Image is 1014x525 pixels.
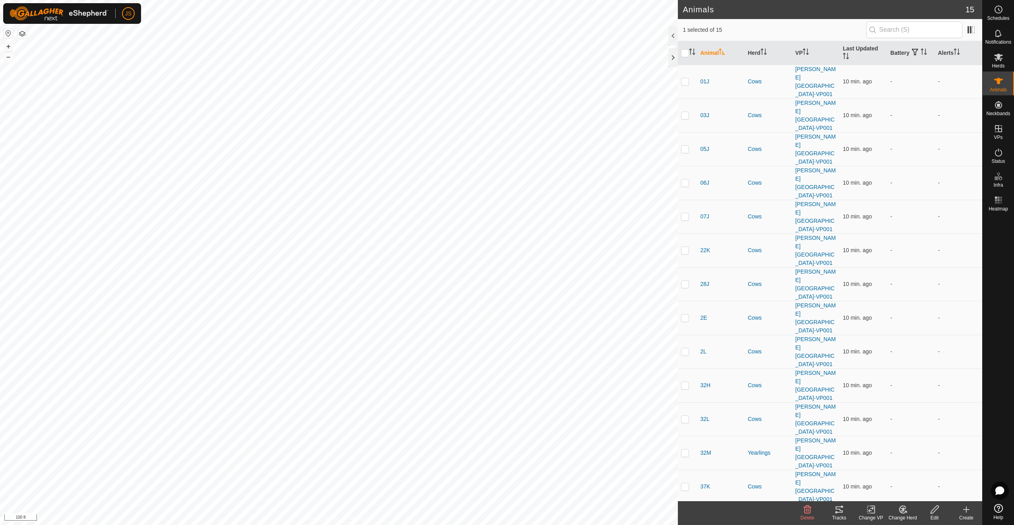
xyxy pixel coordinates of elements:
td: - [935,301,982,335]
span: Aug 23, 2025, 7:50 PM [843,112,872,118]
div: Cows [748,381,789,390]
button: + [4,42,13,51]
span: Aug 23, 2025, 7:50 PM [843,416,872,422]
div: Cows [748,347,789,356]
span: Infra [993,183,1003,187]
span: 01J [700,77,709,86]
a: [PERSON_NAME] [GEOGRAPHIC_DATA]-VP001 [795,201,836,232]
p-sorticon: Activate to sort [760,50,767,56]
td: - [887,301,935,335]
button: Reset Map [4,29,13,38]
span: Aug 23, 2025, 7:50 PM [843,382,872,388]
span: Status [991,159,1005,164]
span: 32H [700,381,710,390]
div: Change Herd [887,514,919,521]
td: - [935,369,982,402]
td: - [887,335,935,369]
a: Contact Us [347,515,370,522]
div: Cows [748,77,789,86]
span: 28J [700,280,709,288]
a: [PERSON_NAME] [GEOGRAPHIC_DATA]-VP001 [795,471,836,502]
div: Cows [748,179,789,187]
td: - [935,98,982,132]
span: 22K [700,246,710,255]
p-sorticon: Activate to sort [843,54,849,60]
a: [PERSON_NAME] [GEOGRAPHIC_DATA]-VP001 [795,133,836,165]
th: VP [792,41,840,65]
div: Yearlings [748,449,789,457]
div: Cows [748,415,789,423]
span: Delete [801,515,815,521]
a: [PERSON_NAME] [GEOGRAPHIC_DATA]-VP001 [795,167,836,199]
span: JS [125,10,132,18]
td: - [935,436,982,470]
td: - [935,65,982,98]
div: Cows [748,212,789,221]
button: Map Layers [17,29,27,39]
div: Cows [748,111,789,120]
span: 32M [700,449,711,457]
p-sorticon: Activate to sort [921,50,927,56]
a: Help [983,501,1014,523]
span: 07J [700,212,709,221]
span: Help [993,515,1003,520]
span: 37K [700,483,710,491]
button: – [4,52,13,62]
span: Aug 23, 2025, 7:50 PM [843,281,872,287]
span: 32L [700,415,709,423]
a: [PERSON_NAME] [GEOGRAPHIC_DATA]-VP001 [795,437,836,469]
span: Aug 23, 2025, 7:50 PM [843,247,872,253]
span: Notifications [985,40,1011,44]
span: Aug 23, 2025, 7:50 PM [843,180,872,186]
td: - [935,470,982,504]
span: Herds [992,64,1004,68]
span: 06J [700,179,709,187]
h2: Animals [683,5,965,14]
span: 03J [700,111,709,120]
span: Animals [990,87,1007,92]
span: Aug 23, 2025, 7:50 PM [843,315,872,321]
div: Cows [748,145,789,153]
td: - [887,166,935,200]
td: - [887,132,935,166]
span: 1 selected of 15 [683,26,866,34]
a: [PERSON_NAME] [GEOGRAPHIC_DATA]-VP001 [795,370,836,401]
span: Aug 23, 2025, 7:50 PM [843,146,872,152]
td: - [935,132,982,166]
td: - [935,402,982,436]
p-sorticon: Activate to sort [954,50,960,56]
p-sorticon: Activate to sort [689,50,695,56]
a: [PERSON_NAME] [GEOGRAPHIC_DATA]-VP001 [795,403,836,435]
td: - [935,267,982,301]
a: [PERSON_NAME] [GEOGRAPHIC_DATA]-VP001 [795,302,836,334]
input: Search (S) [866,21,962,38]
span: Aug 23, 2025, 7:50 PM [843,78,872,85]
th: Animal [697,41,745,65]
td: - [887,65,935,98]
td: - [935,234,982,267]
div: Cows [748,280,789,288]
td: - [935,166,982,200]
div: Cows [748,246,789,255]
div: Tracks [823,514,855,521]
span: Neckbands [986,111,1010,116]
td: - [935,335,982,369]
p-sorticon: Activate to sort [719,50,725,56]
a: [PERSON_NAME] [GEOGRAPHIC_DATA]-VP001 [795,268,836,300]
div: Cows [748,314,789,322]
span: 05J [700,145,709,153]
td: - [887,267,935,301]
span: Heatmap [989,207,1008,211]
span: VPs [994,135,1002,140]
span: 15 [966,4,974,15]
td: - [887,369,935,402]
span: Aug 23, 2025, 7:50 PM [843,483,872,490]
span: Aug 23, 2025, 7:50 PM [843,213,872,220]
span: 2E [700,314,707,322]
img: Gallagher Logo [10,6,109,21]
span: Aug 23, 2025, 7:50 PM [843,450,872,456]
div: Change VP [855,514,887,521]
td: - [887,200,935,234]
td: - [887,98,935,132]
a: Privacy Policy [308,515,337,522]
